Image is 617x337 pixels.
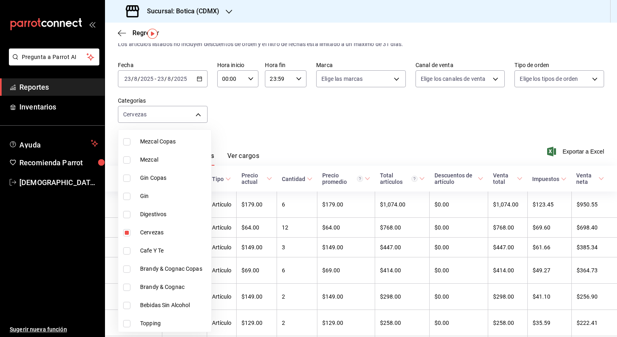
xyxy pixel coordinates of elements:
span: Cafe Y Te [140,246,208,255]
img: Tooltip marker [147,29,157,39]
span: Digestivos [140,210,208,219]
span: Mezcal [140,156,208,164]
span: Bebidas Sin Alcohol [140,301,208,310]
span: Brandy & Cognac [140,283,208,291]
span: Topping [140,319,208,328]
span: Gin [140,192,208,200]
span: Brandy & Cognac Copas [140,265,208,273]
span: Mezcal Copas [140,137,208,146]
span: Cervezas [140,228,208,237]
span: Gin Copas [140,174,208,182]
